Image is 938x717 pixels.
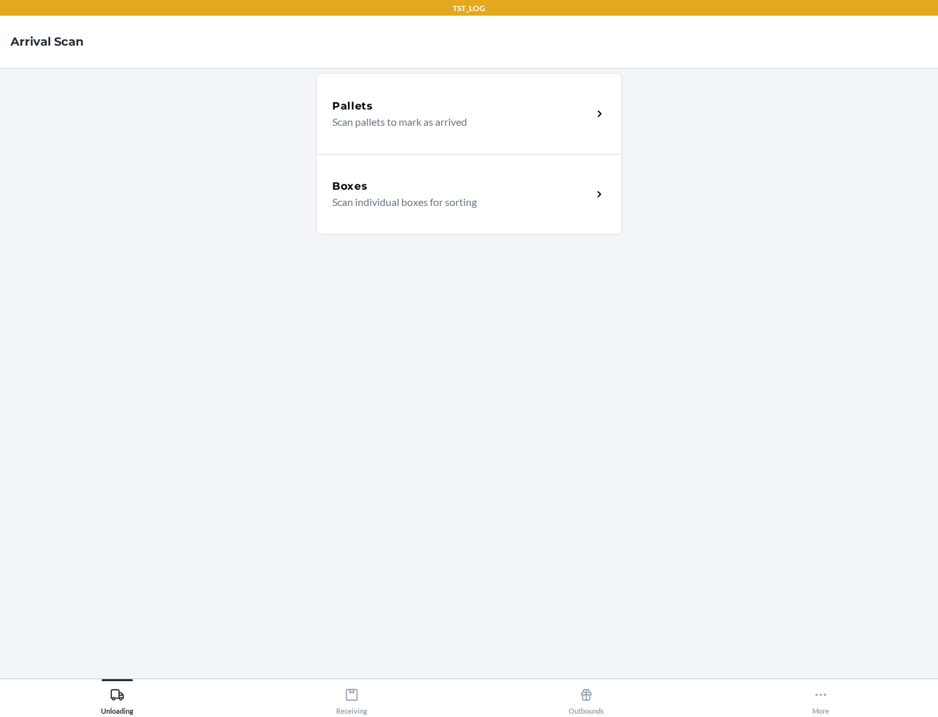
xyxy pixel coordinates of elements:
p: TST_LOG [453,3,485,14]
button: Outbounds [469,679,703,715]
a: PalletsScan pallets to mark as arrived [316,73,622,154]
h4: Arrival Scan [10,33,83,50]
div: Receiving [336,682,367,715]
div: Outbounds [569,682,604,715]
button: More [703,679,938,715]
div: Unloading [101,682,134,715]
a: BoxesScan individual boxes for sorting [316,154,622,235]
p: Scan pallets to mark as arrived [332,114,582,130]
h5: Pallets [332,98,373,114]
p: Scan individual boxes for sorting [332,194,582,210]
div: More [812,682,829,715]
button: Receiving [234,679,469,715]
h5: Boxes [332,179,368,194]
